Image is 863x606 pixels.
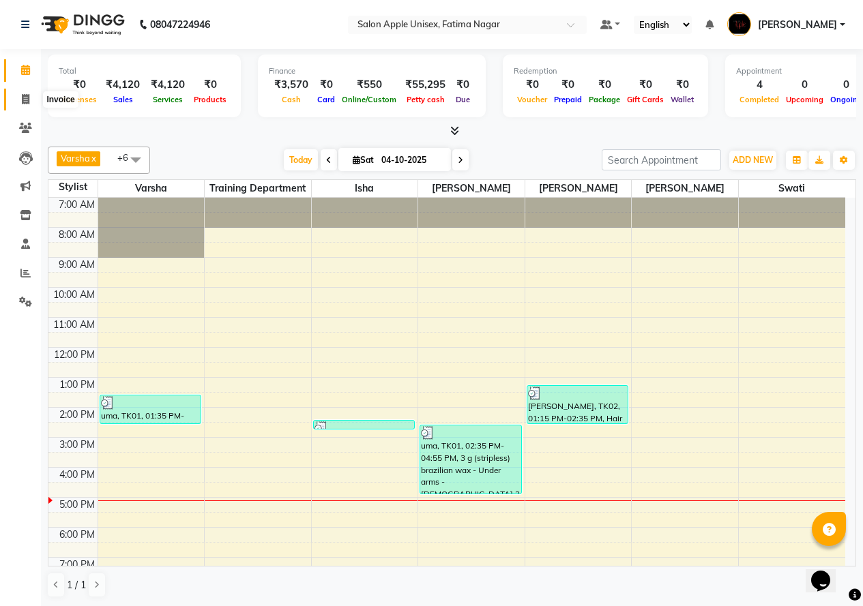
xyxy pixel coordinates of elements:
[585,95,624,104] span: Package
[551,95,585,104] span: Prepaid
[420,425,521,494] div: uma, TK01, 02:35 PM-04:55 PM, 3 g (stripless) brazilian wax - Under arms - [DEMOGRAPHIC_DATA],3 g...
[314,77,338,93] div: ₹0
[624,95,667,104] span: Gift Cards
[602,149,721,170] input: Search Appointment
[758,18,837,32] span: [PERSON_NAME]
[514,65,697,77] div: Redemption
[418,180,525,197] span: [PERSON_NAME]
[100,395,201,423] div: uma, TK01, 01:35 PM-02:35 PM, EXCLUSIVE SERVICES - Basic Makeup - [DEMOGRAPHIC_DATA]
[312,180,418,197] span: Isha
[57,468,98,482] div: 4:00 PM
[57,528,98,542] div: 6:00 PM
[117,152,138,163] span: +6
[149,95,186,104] span: Services
[56,258,98,272] div: 9:00 AM
[632,180,738,197] span: [PERSON_NAME]
[667,77,697,93] div: ₹0
[527,386,628,423] div: [PERSON_NAME], TK02, 01:15 PM-02:35 PM, Hair Cut - [DEMOGRAPHIC_DATA],[PERSON_NAME] Styling - [PE...
[736,77,782,93] div: 4
[284,149,318,170] span: Today
[314,95,338,104] span: Card
[110,95,136,104] span: Sales
[349,155,377,165] span: Sat
[59,65,230,77] div: Total
[50,318,98,332] div: 11:00 AM
[269,77,314,93] div: ₹3,570
[50,288,98,302] div: 10:00 AM
[338,77,400,93] div: ₹550
[190,77,230,93] div: ₹0
[733,155,773,165] span: ADD NEW
[403,95,448,104] span: Petty cash
[782,95,827,104] span: Upcoming
[806,551,849,592] iframe: chat widget
[667,95,697,104] span: Wallet
[514,77,551,93] div: ₹0
[100,77,145,93] div: ₹4,120
[585,77,624,93] div: ₹0
[35,5,128,44] img: logo
[57,438,98,452] div: 3:00 PM
[51,348,98,362] div: 12:00 PM
[190,95,230,104] span: Products
[57,498,98,512] div: 5:00 PM
[624,77,667,93] div: ₹0
[56,228,98,242] div: 8:00 AM
[269,65,475,77] div: Finance
[59,77,100,93] div: ₹0
[551,77,585,93] div: ₹0
[67,578,86,592] span: 1 / 1
[782,77,827,93] div: 0
[451,77,475,93] div: ₹0
[56,198,98,212] div: 7:00 AM
[57,408,98,422] div: 2:00 PM
[278,95,304,104] span: Cash
[43,91,78,108] div: Invoice
[377,150,445,170] input: 2025-10-04
[57,378,98,392] div: 1:00 PM
[736,95,782,104] span: Completed
[61,153,90,164] span: Varsha
[145,77,190,93] div: ₹4,120
[739,180,845,197] span: Swati
[314,421,415,429] div: [PERSON_NAME], TK03, 02:25 PM-02:35 PM, Threading - Eyebrows - [DEMOGRAPHIC_DATA]
[727,12,751,36] img: Tahira
[400,77,451,93] div: ₹55,295
[150,5,210,44] b: 08047224946
[338,95,400,104] span: Online/Custom
[452,95,473,104] span: Due
[525,180,632,197] span: [PERSON_NAME]
[90,153,96,164] a: x
[98,180,205,197] span: Varsha
[729,151,776,170] button: ADD NEW
[48,180,98,194] div: Stylist
[57,558,98,572] div: 7:00 PM
[514,95,551,104] span: Voucher
[205,180,311,197] span: Training Department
